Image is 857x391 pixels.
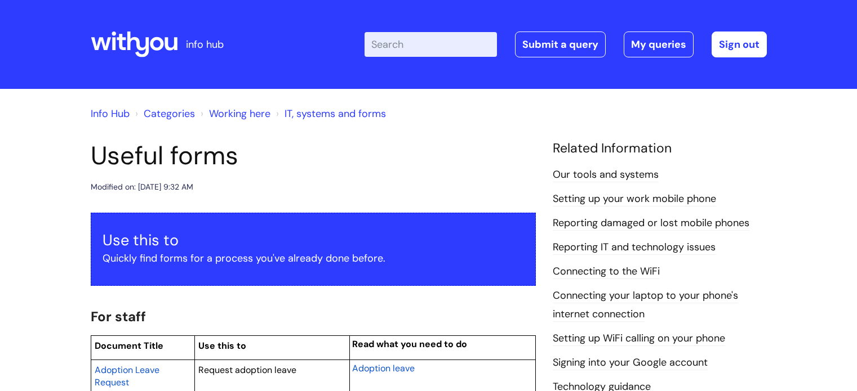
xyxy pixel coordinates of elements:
[352,338,467,350] span: Read what you need to do
[186,35,224,53] p: info hub
[103,249,524,267] p: Quickly find forms for a process you've already done before.
[273,105,386,123] li: IT, systems and forms
[209,107,270,120] a: Working here
[95,363,159,389] a: Adoption Leave Request
[95,340,163,352] span: Document Title
[91,107,130,120] a: Info Hub
[624,32,694,57] a: My queries
[91,308,146,325] span: For staff
[285,107,386,120] a: IT, systems and forms
[91,180,193,194] div: Modified on: [DATE] 9:32 AM
[365,32,497,57] input: Search
[198,340,246,352] span: Use this to
[352,361,415,375] a: Adoption leave
[553,168,659,182] a: Our tools and systems
[553,216,749,231] a: Reporting damaged or lost mobile phones
[144,107,195,120] a: Categories
[198,364,296,376] span: Request adoption leave
[553,141,767,156] h4: Related Information
[553,356,708,370] a: Signing into your Google account
[553,289,738,321] a: Connecting your laptop to your phone's internet connection
[132,105,195,123] li: Solution home
[95,364,159,388] span: Adoption Leave Request
[515,32,606,57] a: Submit a query
[198,105,270,123] li: Working here
[365,32,767,57] div: | -
[553,240,716,255] a: Reporting IT and technology issues
[91,141,536,171] h1: Useful forms
[553,264,660,279] a: Connecting to the WiFi
[712,32,767,57] a: Sign out
[553,192,716,206] a: Setting up your work mobile phone
[352,362,415,374] span: Adoption leave
[103,231,524,249] h3: Use this to
[553,331,725,346] a: Setting up WiFi calling on your phone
